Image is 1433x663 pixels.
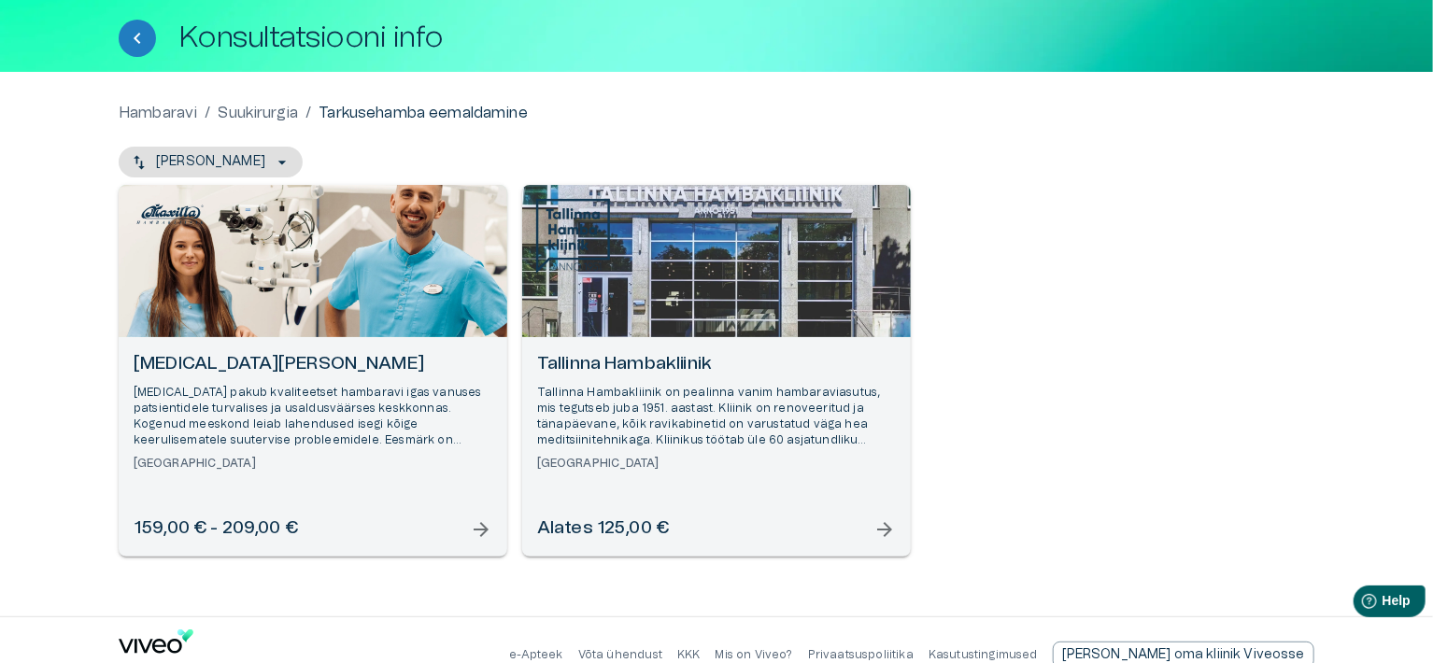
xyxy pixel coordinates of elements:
[873,518,896,541] span: arrow_forward
[716,647,793,663] p: Mis on Viveo?
[134,385,492,449] p: [MEDICAL_DATA] pakub kvaliteetset hambaravi igas vanuses patsientidele turvalises ja usaldusväärs...
[537,516,669,542] h6: Alates 125,00 €
[470,518,492,541] span: arrow_forward
[305,102,311,124] p: /
[134,456,492,472] h6: [GEOGRAPHIC_DATA]
[1287,578,1433,630] iframe: Help widget launcher
[119,629,193,660] a: Navigate to home page
[537,385,896,449] p: Tallinna Hambakliinik on pealinna vanim hambaraviasutus, mis tegutseb juba 1951. aastast. Kliinik...
[522,185,911,557] a: Open selected supplier available booking dates
[677,649,701,660] a: KKK
[537,352,896,377] h6: Tallinna Hambakliinik
[178,21,444,54] h1: Konsultatsiooni info
[119,20,156,57] button: Tagasi
[134,352,492,377] h6: [MEDICAL_DATA][PERSON_NAME]
[578,647,662,663] p: Võta ühendust
[536,199,610,274] img: Tallinna Hambakliinik logo
[929,649,1038,660] a: Kasutustingimused
[134,516,298,542] h6: 159,00 € - 209,00 €
[156,152,265,172] p: [PERSON_NAME]
[119,185,507,557] a: Open selected supplier available booking dates
[808,649,914,660] a: Privaatsuspoliitika
[219,102,299,124] a: Suukirurgia
[133,199,207,229] img: Maxilla Hambakliinik logo
[119,102,197,124] a: Hambaravi
[205,102,210,124] p: /
[119,147,303,177] button: [PERSON_NAME]
[537,456,896,472] h6: [GEOGRAPHIC_DATA]
[509,649,562,660] a: e-Apteek
[319,102,528,124] p: Tarkusehamba eemaldamine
